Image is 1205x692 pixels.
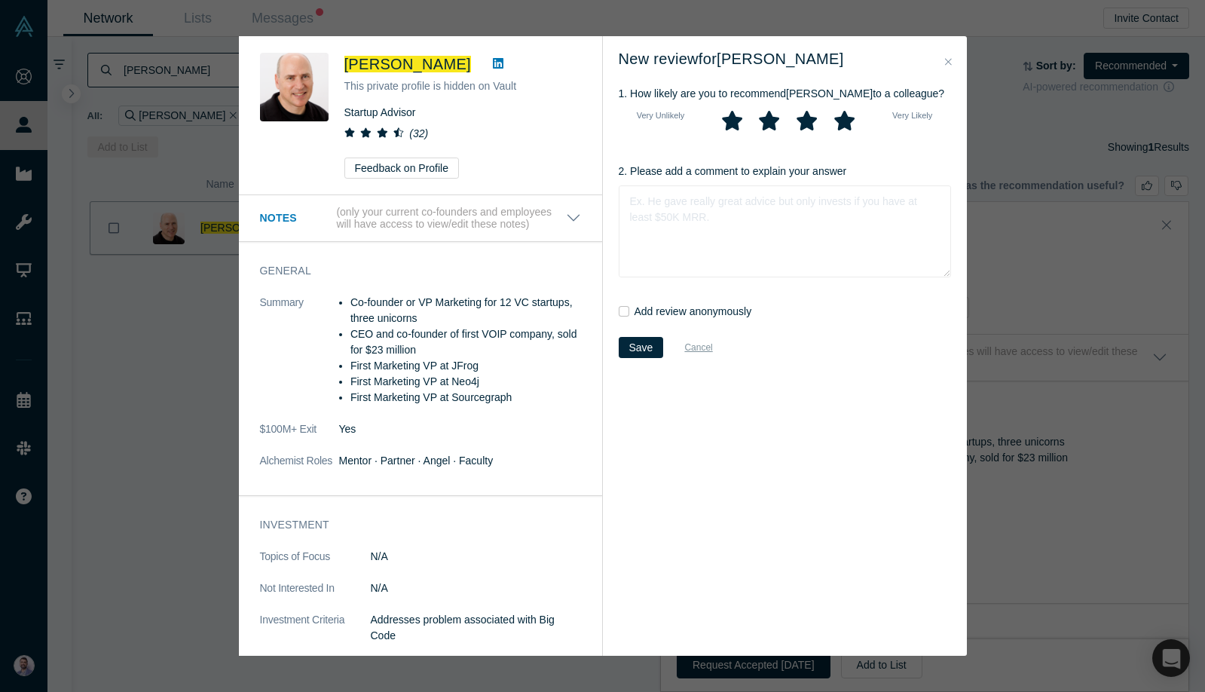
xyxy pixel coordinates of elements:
[350,295,581,326] li: Co-founder or VP Marketing for 12 VC startups, three unicorns
[371,549,581,565] dd: N/A
[619,337,664,358] button: Save
[260,517,560,533] h3: Investment
[674,338,723,357] button: Cancel
[619,164,847,179] label: 2. Please add a comment to explain your answer
[940,54,956,71] button: Close
[344,106,416,118] span: Startup Advisor
[336,206,565,231] p: (only your current co-founders and employees will have access to view/edit these notes)
[344,78,581,94] p: This private profile is hidden on Vault
[350,358,581,374] li: First Marketing VP at JFrog
[350,390,581,406] li: First Marketing VP at Sourcegraph
[260,263,560,279] h3: General
[635,304,752,320] label: Add review anonymously
[350,326,581,358] li: CEO and co-founder of first VOIP company, sold for $23 million
[260,580,371,612] dt: Not Interested In
[339,453,581,469] dd: Mentor · Partner · Angel · Faculty
[619,306,629,317] input: Add review anonymously
[350,374,581,390] li: First Marketing VP at Neo4j
[260,206,581,231] button: Notes (only your current co-founders and employees will have access to view/edit these notes)
[260,453,339,485] dt: Alchemist Roles
[371,580,581,596] dd: N/A
[260,549,371,580] dt: Topics of Focus
[260,421,339,453] dt: $100M+ Exit
[892,107,932,137] div: Very Likely
[619,81,951,107] legend: 1. How likely are you to recommend [PERSON_NAME] to a colleague?
[260,295,339,421] dt: Summary
[371,612,581,644] p: Addresses problem associated with Big Code
[260,612,371,660] dt: Investment Criteria
[619,50,951,68] h2: New review for [PERSON_NAME]
[339,421,581,437] dd: Yes
[344,56,471,72] span: [PERSON_NAME]
[409,127,428,139] i: ( 32 )
[637,107,685,137] div: Very Unlikely
[260,210,334,226] h3: Notes
[260,53,329,121] img: Adam Frankl's Profile Image
[344,158,460,179] button: Feedback on Profile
